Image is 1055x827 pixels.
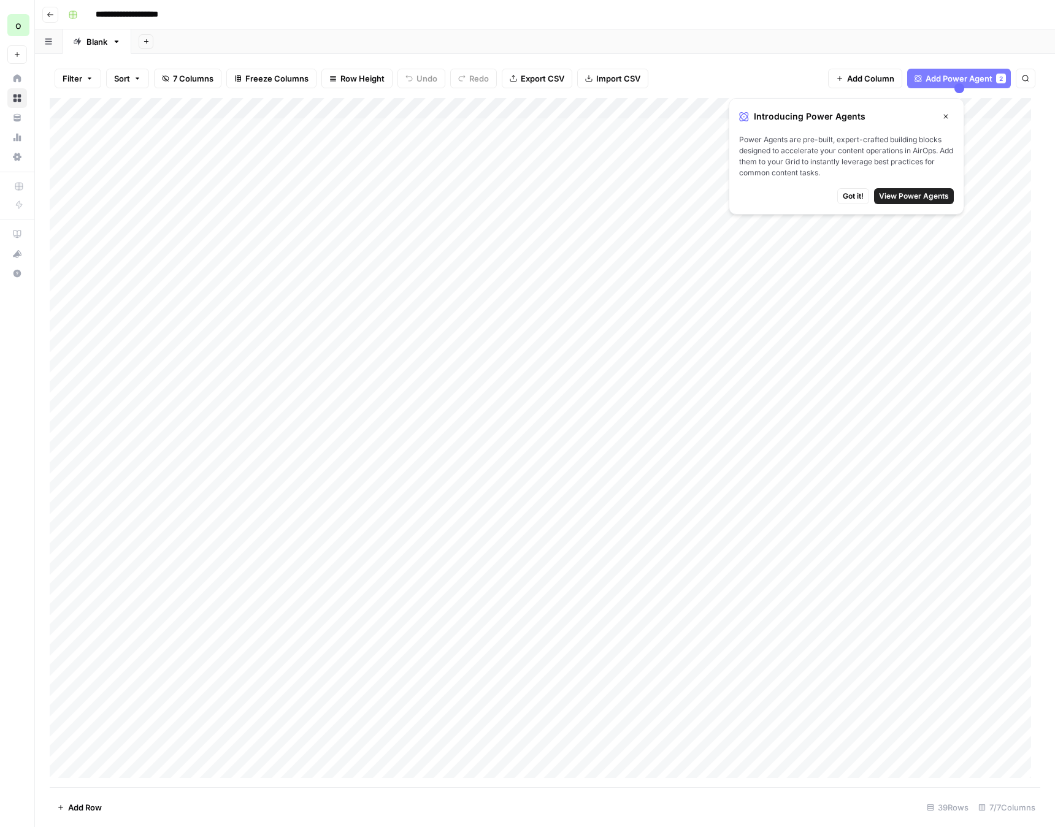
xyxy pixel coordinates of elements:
button: What's new? [7,244,27,264]
button: Workspace: opascope [7,10,27,40]
a: Home [7,69,27,88]
div: 2 [996,74,1006,83]
span: Export CSV [521,72,564,85]
span: Undo [416,72,437,85]
span: 7 Columns [173,72,213,85]
a: Browse [7,88,27,108]
span: View Power Agents [879,191,949,202]
button: View Power Agents [874,188,954,204]
span: Add Row [68,801,102,814]
button: Add Row [50,798,109,817]
a: Settings [7,147,27,167]
button: Row Height [321,69,393,88]
a: Your Data [7,108,27,128]
div: What's new? [8,245,26,263]
button: Freeze Columns [226,69,316,88]
span: o [15,18,21,32]
button: Export CSV [502,69,572,88]
button: Add Column [828,69,902,88]
span: Sort [114,72,130,85]
div: 39 Rows [922,798,973,817]
button: 7 Columns [154,69,221,88]
span: Freeze Columns [245,72,309,85]
button: Filter [55,69,101,88]
div: 7/7 Columns [973,798,1040,817]
span: Redo [469,72,489,85]
div: Introducing Power Agents [739,109,954,124]
a: AirOps Academy [7,224,27,244]
button: Got it! [837,188,869,204]
a: Usage [7,128,27,147]
span: Import CSV [596,72,640,85]
button: Undo [397,69,445,88]
span: Add Power Agent [926,72,992,85]
span: Got it! [843,191,864,202]
span: Power Agents are pre-built, expert-crafted building blocks designed to accelerate your content op... [739,134,954,178]
div: Blank [86,36,107,48]
span: Row Height [340,72,385,85]
span: 2 [999,74,1003,83]
button: Import CSV [577,69,648,88]
button: Add Power Agent2 [907,69,1011,88]
button: Redo [450,69,497,88]
button: Sort [106,69,149,88]
button: Help + Support [7,264,27,283]
span: Filter [63,72,82,85]
span: Add Column [847,72,894,85]
a: Blank [63,29,131,54]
